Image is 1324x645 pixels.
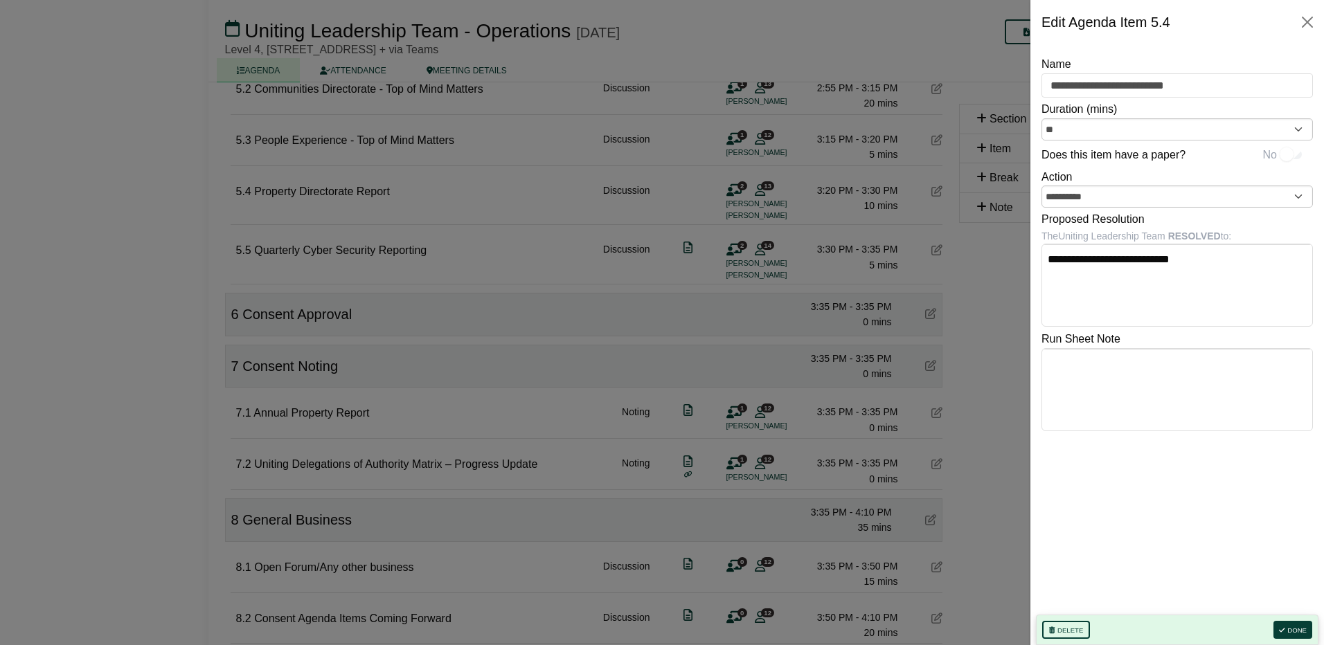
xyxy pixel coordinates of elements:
button: Delete [1042,621,1090,639]
div: The Uniting Leadership Team to: [1041,228,1313,244]
b: RESOLVED [1168,230,1221,242]
label: Run Sheet Note [1041,330,1120,348]
div: Edit Agenda Item 5.4 [1041,11,1170,33]
label: Does this item have a paper? [1041,146,1186,164]
button: Done [1273,621,1312,639]
span: No [1263,146,1277,164]
label: Duration (mins) [1041,100,1117,118]
label: Proposed Resolution [1041,210,1145,228]
label: Action [1041,168,1072,186]
button: Close [1296,11,1318,33]
label: Name [1041,55,1071,73]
